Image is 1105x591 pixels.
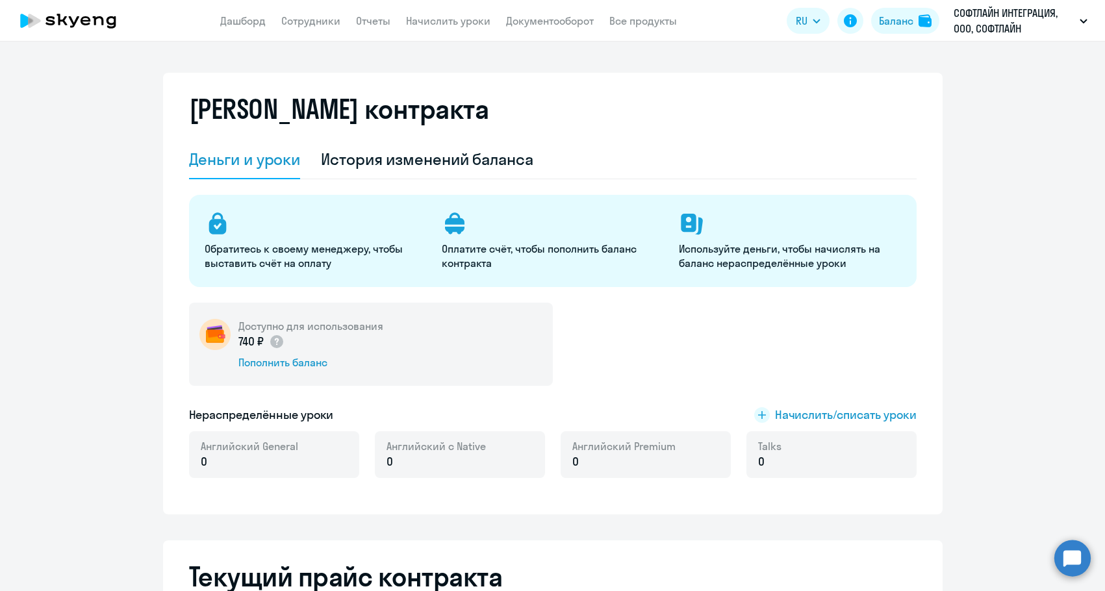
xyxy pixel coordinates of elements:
h2: [PERSON_NAME] контракта [189,94,489,125]
button: Балансbalance [871,8,939,34]
span: Английский с Native [387,439,486,453]
div: История изменений баланса [321,149,533,170]
img: wallet-circle.png [199,319,231,350]
span: Начислить/списать уроки [775,407,917,423]
span: 0 [387,453,393,470]
button: СОФТЛАЙН ИНТЕГРАЦИЯ, ООО, СОФТЛАЙН ИНТЕГРАЦИЯ Соц. пакет [947,5,1094,36]
p: Обратитесь к своему менеджеру, чтобы выставить счёт на оплату [205,242,426,270]
a: Дашборд [220,14,266,27]
span: 0 [758,453,765,470]
button: RU [787,8,830,34]
a: Начислить уроки [406,14,490,27]
span: 0 [572,453,579,470]
a: Все продукты [609,14,677,27]
p: СОФТЛАЙН ИНТЕГРАЦИЯ, ООО, СОФТЛАЙН ИНТЕГРАЦИЯ Соц. пакет [954,5,1074,36]
p: 740 ₽ [238,333,285,350]
h5: Доступно для использования [238,319,383,333]
span: Английский General [201,439,298,453]
span: Talks [758,439,781,453]
a: Документооборот [506,14,594,27]
span: RU [796,13,807,29]
a: Сотрудники [281,14,340,27]
p: Оплатите счёт, чтобы пополнить баланс контракта [442,242,663,270]
h5: Нераспределённые уроки [189,407,334,423]
a: Отчеты [356,14,390,27]
span: 0 [201,453,207,470]
img: balance [919,14,932,27]
div: Пополнить баланс [238,355,383,370]
span: Английский Premium [572,439,676,453]
p: Используйте деньги, чтобы начислять на баланс нераспределённые уроки [679,242,900,270]
div: Деньги и уроки [189,149,301,170]
div: Баланс [879,13,913,29]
